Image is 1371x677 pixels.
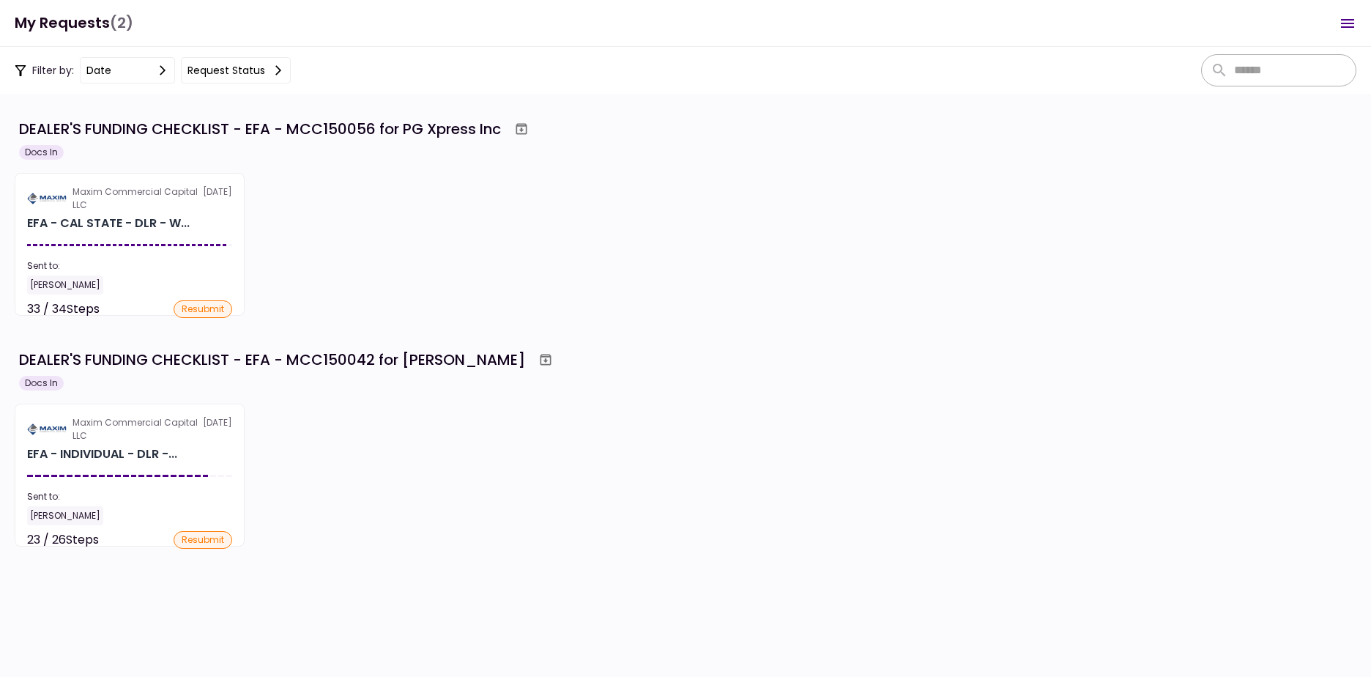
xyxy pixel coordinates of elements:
[27,490,232,503] div: Sent to:
[532,347,559,373] button: Archive workflow
[19,376,64,391] div: Docs In
[27,423,67,436] img: Partner logo
[73,185,203,212] div: Maxim Commercial Capital LLC
[15,57,291,84] div: Filter by:
[19,118,501,140] div: DEALER'S FUNDING CHECKLIST - EFA - MCC150056 for PG Xpress Inc
[27,300,100,318] div: 33 / 34 Steps
[181,57,291,84] button: Request status
[86,62,111,78] div: date
[1330,6,1365,41] button: Open menu
[27,416,232,443] div: [DATE]
[73,416,203,443] div: Maxim Commercial Capital LLC
[27,185,232,212] div: [DATE]
[19,349,525,371] div: DEALER'S FUNDING CHECKLIST - EFA - MCC150042 for [PERSON_NAME]
[27,275,103,295] div: [PERSON_NAME]
[19,145,64,160] div: Docs In
[27,506,103,525] div: [PERSON_NAME]
[27,192,67,205] img: Partner logo
[27,215,190,232] div: EFA - CAL STATE - DLR - W/COMPANY & GUARANTOR - FUNDING CHECKLIST
[27,445,177,463] div: EFA - INDIVIDUAL - DLR - FUNDING CHECKLIST
[508,116,535,142] button: Archive workflow
[27,531,99,549] div: 23 / 26 Steps
[27,259,232,273] div: Sent to:
[15,8,133,38] h1: My Requests
[174,531,232,549] div: resubmit
[174,300,232,318] div: resubmit
[110,8,133,38] span: (2)
[80,57,175,84] button: date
